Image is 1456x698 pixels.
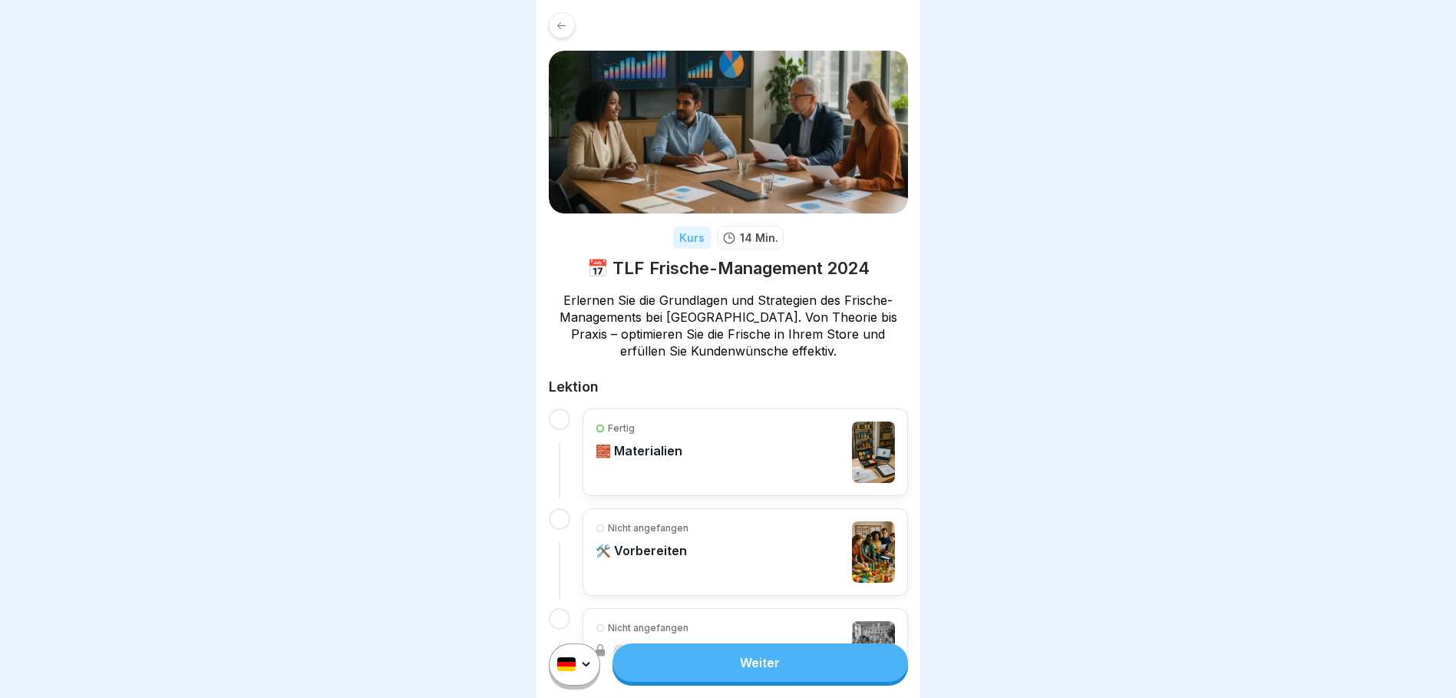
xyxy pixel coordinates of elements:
[596,422,895,483] a: Fertig🧱 Materialien
[549,51,908,213] img: jmmz8khb2911el3r6ibb2w7w.png
[852,422,895,483] img: gtfsytqvgzwhezw9skckwgza.png
[673,227,711,249] div: Kurs
[608,521,688,535] p: Nicht angefangen
[596,443,682,458] p: 🧱 Materialien
[596,521,895,583] a: Nicht angefangen🛠️ Vorbereiten
[557,658,576,672] img: de.svg
[852,521,895,583] img: p8970onpbw2rs9z802ayd4nw.png
[549,292,908,359] p: Erlernen Sie die Grundlagen und Strategien des Frische-Managements bei [GEOGRAPHIC_DATA]. Von The...
[612,643,907,682] a: Weiter
[608,422,635,435] p: Fertig
[549,378,908,396] h2: Lektion
[587,257,870,280] h1: 📅 TLF Frische-Management 2024
[596,543,688,558] p: 🛠️ Vorbereiten
[740,230,778,246] p: 14 Min.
